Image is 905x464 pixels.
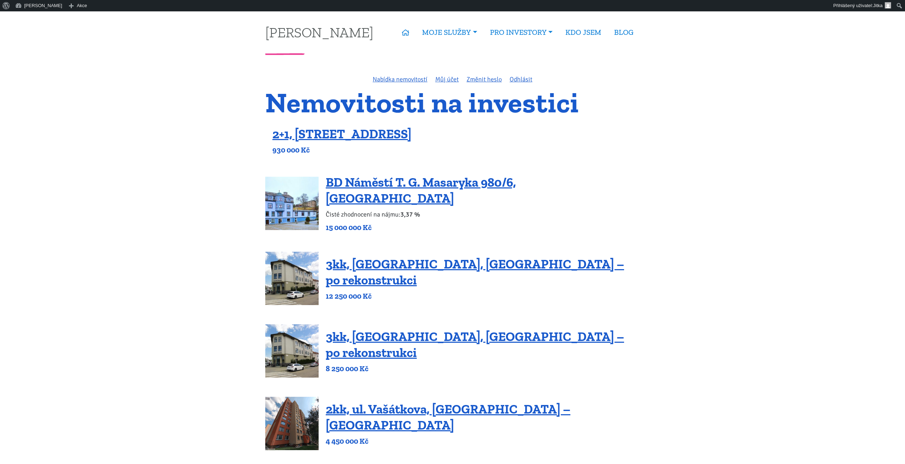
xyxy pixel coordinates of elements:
p: 15 000 000 Kč [326,223,640,233]
h1: Nemovitosti na investici [265,91,640,114]
a: 3kk, [GEOGRAPHIC_DATA], [GEOGRAPHIC_DATA] – po rekonstrukci [326,256,624,288]
a: 2kk, ul. Vašátkova, [GEOGRAPHIC_DATA] – [GEOGRAPHIC_DATA] [326,401,570,433]
a: Změnit heslo [467,75,502,83]
a: MOJE SLUŽBY [416,24,483,41]
p: Čisté zhodnocení na nájmu: [326,209,640,219]
b: 3,37 % [400,210,420,218]
p: 8 250 000 Kč [326,364,640,374]
a: Odhlásit [510,75,532,83]
a: BLOG [608,24,640,41]
a: [PERSON_NAME] [265,25,373,39]
span: Jitka [873,3,883,8]
p: 4 450 000 Kč [326,436,640,446]
a: KDO JSEM [559,24,608,41]
a: 3kk, [GEOGRAPHIC_DATA], [GEOGRAPHIC_DATA] – po rekonstrukci [326,329,624,360]
a: PRO INVESTORY [484,24,559,41]
a: Můj účet [435,75,459,83]
p: 12 250 000 Kč [326,291,640,301]
p: 930 000 Kč [272,145,411,155]
a: 2+1, [STREET_ADDRESS] [272,126,411,142]
a: BD Náměstí T. G. Masaryka 980/6, [GEOGRAPHIC_DATA] [326,175,516,206]
a: Nabídka nemovitostí [373,75,427,83]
